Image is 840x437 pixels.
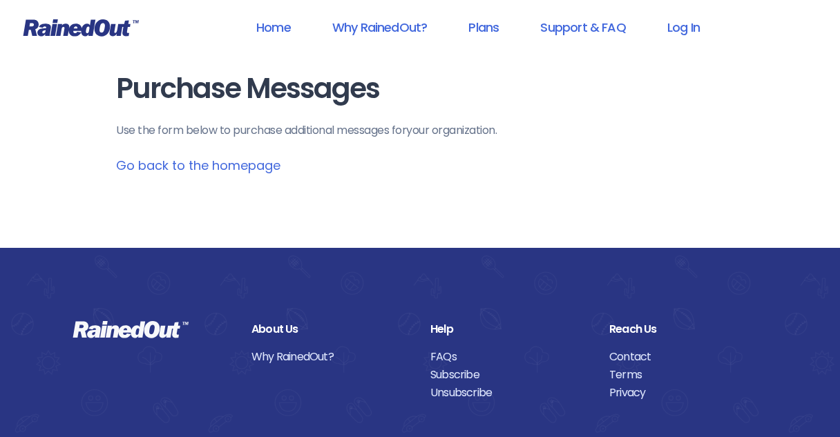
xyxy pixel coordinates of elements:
[116,157,280,174] a: Go back to the homepage
[430,348,589,366] a: FAQs
[450,12,517,43] a: Plans
[116,73,724,104] h1: Purchase Messages
[609,320,767,338] div: Reach Us
[649,12,718,43] a: Log In
[430,320,589,338] div: Help
[609,366,767,384] a: Terms
[116,122,724,139] p: Use the form below to purchase additional messages for your organization .
[430,366,589,384] a: Subscribe
[251,320,410,338] div: About Us
[522,12,643,43] a: Support & FAQ
[609,348,767,366] a: Contact
[238,12,309,43] a: Home
[251,348,410,366] a: Why RainedOut?
[609,384,767,402] a: Privacy
[430,384,589,402] a: Unsubscribe
[314,12,446,43] a: Why RainedOut?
